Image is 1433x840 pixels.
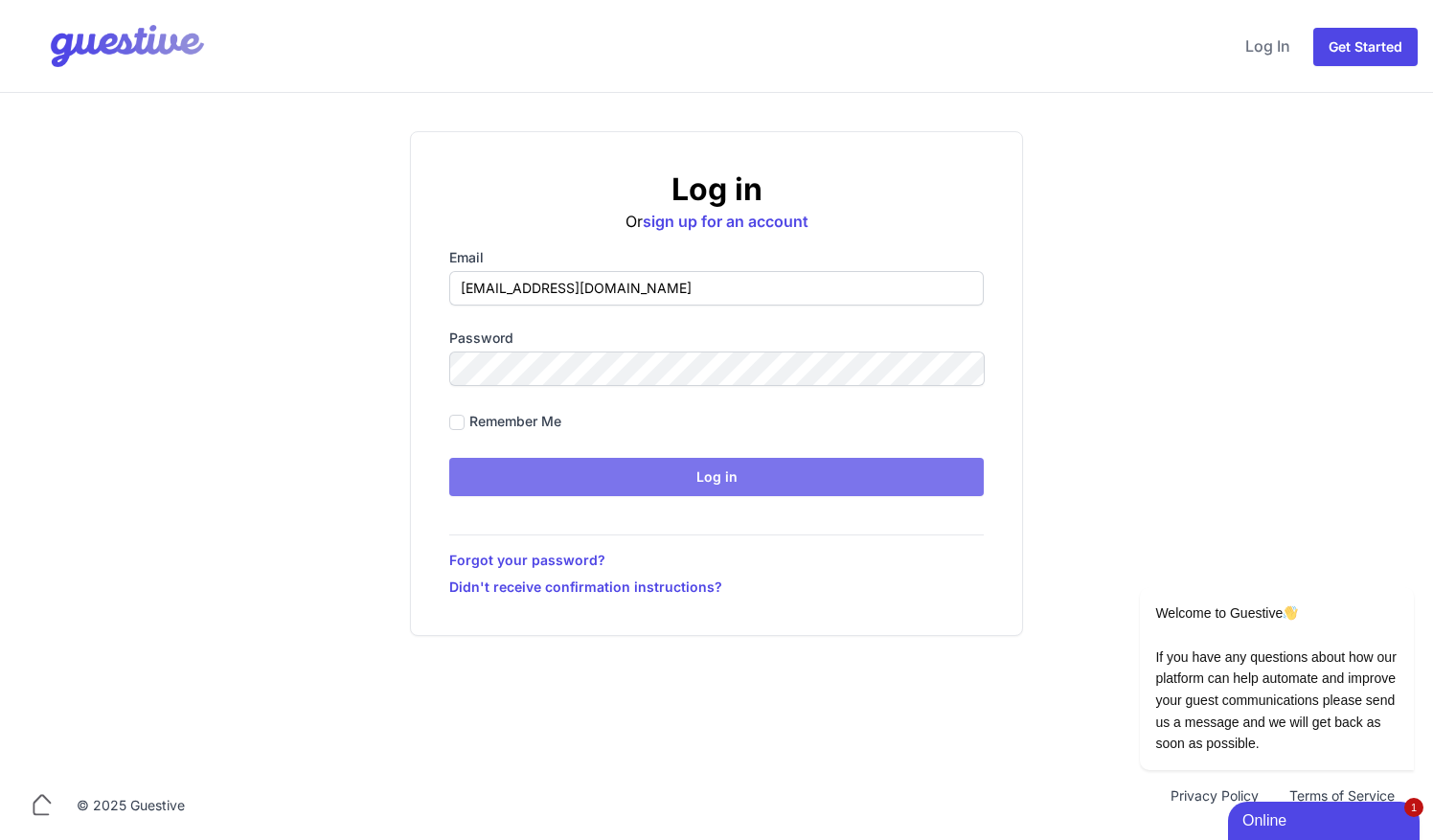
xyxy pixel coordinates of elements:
[77,796,185,815] div: © 2025 Guestive
[449,170,984,233] div: Or
[1313,28,1418,66] a: Get Started
[15,8,209,84] img: Your Company
[449,248,984,267] label: Email
[1079,415,1423,792] iframe: chat widget
[643,212,808,231] a: sign up for an account
[1238,23,1298,69] a: Log In
[449,329,984,348] label: Password
[1228,798,1423,840] iframe: chat widget
[449,578,984,597] a: Didn't receive confirmation instructions?
[469,412,561,431] label: Remember me
[1155,786,1274,825] a: Privacy Policy
[449,551,984,570] a: Forgot your password?
[449,170,984,209] h2: Log in
[449,458,984,496] input: Log in
[449,271,984,306] input: you@example.com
